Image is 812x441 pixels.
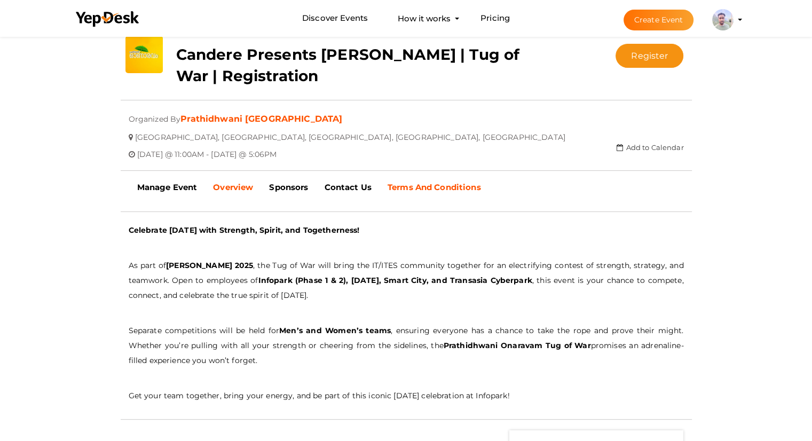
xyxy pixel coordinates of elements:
[166,261,253,270] b: [PERSON_NAME] 2025
[380,174,489,201] a: Terms And Conditions
[258,275,532,285] b: Infopark (Phase 1 & 2), [DATE], Smart City, and Transasia Cyberpark
[480,9,510,28] a: Pricing
[129,174,206,201] a: Manage Event
[129,225,360,235] b: Celebrate [DATE] with Strength, Spirit, and Togetherness!
[129,106,181,124] span: Organized By
[395,9,454,28] button: How it works
[617,143,683,152] a: Add to Calendar
[261,174,316,201] a: Sponsors
[712,9,734,30] img: ACg8ocJxTL9uYcnhaNvFZuftGNHJDiiBHTVJlCXhmLL3QY_ku3qgyu-z6A=s100
[269,182,308,192] b: Sponsors
[176,45,519,85] b: Candere Presents [PERSON_NAME] | Tug of War | Registration
[279,326,391,335] b: Men’s and Women’s teams
[302,9,368,28] a: Discover Events
[129,258,684,303] p: As part of , the Tug of War will bring the IT/ITES community together for an electrifying contest...
[205,174,261,201] a: Overview
[616,44,683,68] button: Register
[624,10,694,30] button: Create Event
[129,388,684,403] p: Get your team together, bring your energy, and be part of this iconic [DATE] celebration at Infop...
[129,323,684,368] p: Separate competitions will be held for , ensuring everyone has a chance to take the rope and prov...
[137,182,198,192] b: Manage Event
[135,124,565,142] span: [GEOGRAPHIC_DATA], [GEOGRAPHIC_DATA], [GEOGRAPHIC_DATA], [GEOGRAPHIC_DATA], [GEOGRAPHIC_DATA]
[324,182,371,192] b: Contact Us
[316,174,379,201] a: Contact Us
[137,141,277,159] span: [DATE] @ 11:00AM - [DATE] @ 5:06PM
[444,341,591,350] b: Prathidhwani Onaravam Tug of War
[388,182,481,192] b: Terms And Conditions
[180,114,342,124] a: Prathidhwani [GEOGRAPHIC_DATA]
[213,182,253,192] b: Overview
